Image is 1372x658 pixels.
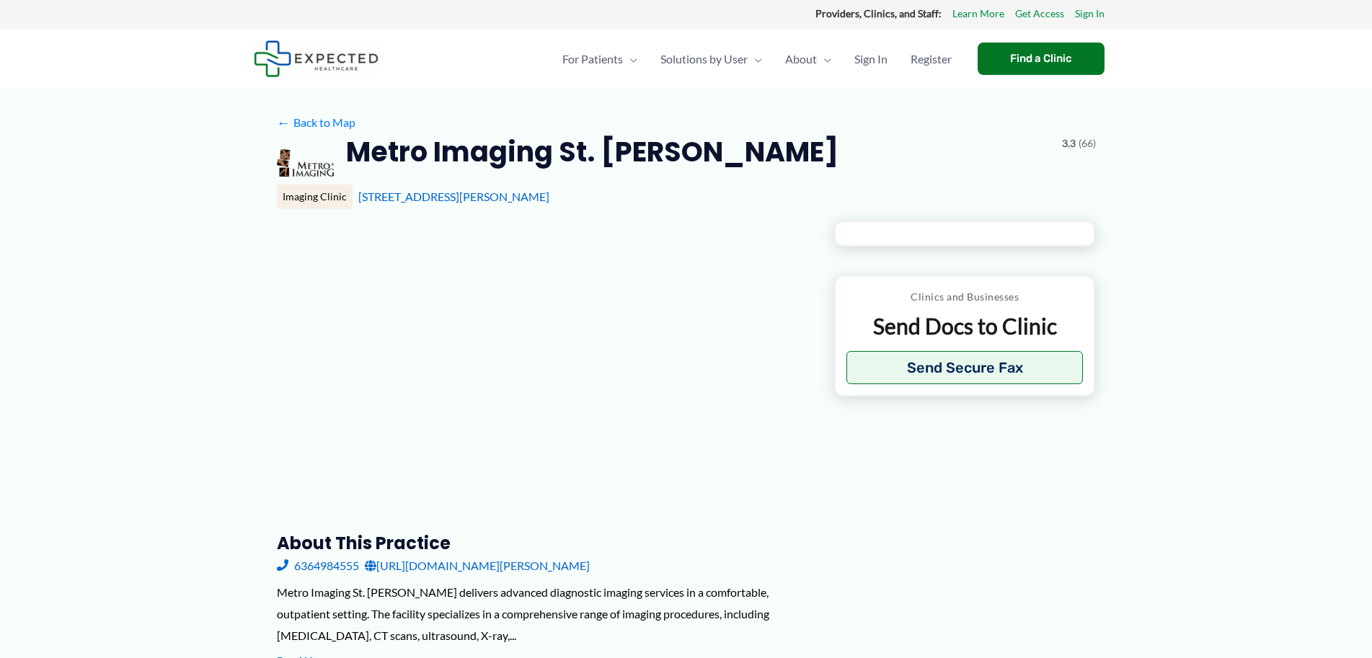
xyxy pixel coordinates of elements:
[952,4,1004,23] a: Learn More
[277,115,291,129] span: ←
[277,532,811,554] h3: About this practice
[785,34,817,84] span: About
[346,134,838,169] h2: Metro Imaging St. [PERSON_NAME]
[815,7,942,19] strong: Providers, Clinics, and Staff:
[748,34,762,84] span: Menu Toggle
[978,43,1105,75] a: Find a Clinic
[817,34,831,84] span: Menu Toggle
[843,34,899,84] a: Sign In
[551,34,649,84] a: For PatientsMenu Toggle
[846,351,1084,384] button: Send Secure Fax
[623,34,637,84] span: Menu Toggle
[254,40,379,77] img: Expected Healthcare Logo - side, dark font, small
[277,555,359,577] a: 6364984555
[365,555,590,577] a: [URL][DOMAIN_NAME][PERSON_NAME]
[1075,4,1105,23] a: Sign In
[1079,134,1096,153] span: (66)
[358,190,549,203] a: [STREET_ADDRESS][PERSON_NAME]
[846,288,1084,306] p: Clinics and Businesses
[911,34,952,84] span: Register
[774,34,843,84] a: AboutMenu Toggle
[660,34,748,84] span: Solutions by User
[1015,4,1064,23] a: Get Access
[846,312,1084,340] p: Send Docs to Clinic
[277,582,811,646] div: Metro Imaging St. [PERSON_NAME] delivers advanced diagnostic imaging services in a comfortable, o...
[899,34,963,84] a: Register
[1062,134,1076,153] span: 3.3
[854,34,888,84] span: Sign In
[277,184,353,209] div: Imaging Clinic
[562,34,623,84] span: For Patients
[649,34,774,84] a: Solutions by UserMenu Toggle
[551,34,963,84] nav: Primary Site Navigation
[277,112,355,133] a: ←Back to Map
